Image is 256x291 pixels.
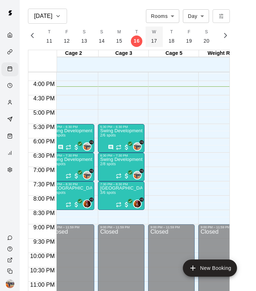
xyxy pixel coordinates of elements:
a: Contact Us [1,232,20,243]
button: add [183,259,237,277]
div: 7:30 PM – 8:30 PM: Swing Development Academy High School [48,181,94,210]
img: Kaitlyn Lim [84,200,91,207]
div: 5:30 PM – 6:30 PM [50,125,92,129]
p: 15 [116,37,122,45]
div: 7:30 PM – 8:30 PM: Swing Development Academy High School [98,181,144,210]
a: Visit help center [1,243,20,254]
button: W17 [146,27,163,47]
div: 9:00 PM – 11:59 PM [50,225,92,229]
img: Kailee Powell [6,280,14,288]
span: T [170,29,173,36]
div: 7:30 PM – 8:30 PM [50,182,92,186]
span: All customers have paid [73,144,80,151]
div: Kaitlyn Lim [133,200,142,208]
span: M [117,29,121,36]
div: Kailee Powell [133,171,142,180]
span: 11:00 PM [28,282,56,288]
button: 21 [215,27,233,47]
span: T [135,29,138,36]
span: Kailee Powell & 1 other [86,142,91,151]
div: 9:00 PM – 11:59 PM [100,225,142,229]
span: 9:00 PM [32,224,57,230]
div: Rooms [146,9,179,23]
span: 10:30 PM [28,267,56,273]
span: S [83,29,86,36]
h6: [DATE] [34,11,52,21]
span: 8:30 PM [32,210,57,216]
span: F [65,29,68,36]
p: 17 [151,37,157,45]
button: S20 [198,27,215,47]
div: Weight Room [199,50,249,57]
p: 20 [204,37,210,45]
div: Day [183,9,209,23]
img: Kailee Powell [134,143,141,150]
div: 5:30 PM – 6:30 PM: Swing Development Academy 8U/10U [98,124,144,153]
div: Cage 2 [48,50,99,57]
span: All customers have paid [73,172,80,180]
span: 3:30 PM [32,67,57,73]
span: All customers have paid [73,201,80,208]
a: View public page [1,254,20,266]
button: S13 [76,27,93,47]
div: 5:30 PM – 6:30 PM: Swing Development Academy 8U/10U [48,124,94,153]
div: Cage 5 [149,50,199,57]
div: 6:30 PM – 7:30 PM: Swing Development Academy 12U/14U [98,153,144,181]
div: Kailee Powell [83,142,91,151]
span: 3/6 spots filled [50,191,66,195]
svg: Has notes [108,144,114,150]
span: 5:00 PM [32,110,57,116]
span: 2/8 spots filled [100,162,116,166]
img: Kaitlyn Lim [134,200,141,207]
p: 11 [46,37,52,45]
img: Kailee Powell [134,172,141,179]
span: 4:30 PM [32,95,57,101]
div: 5:30 PM – 6:30 PM [100,125,142,129]
span: +1 [139,197,144,202]
span: +1 [139,140,144,144]
span: W [152,29,156,36]
span: +1 [89,169,94,173]
span: +1 [89,140,94,144]
p: 13 [81,37,87,45]
span: Recurring event [66,202,71,207]
div: 9:00 PM – 11:59 PM [150,225,193,229]
span: All customers have paid [123,144,130,151]
span: Recurring event [116,144,122,150]
span: 6:30 PM [32,153,57,159]
button: F12 [58,27,76,47]
img: Swift logo [3,6,17,20]
span: Kailee Powell & 1 other [136,142,142,151]
span: 4:00 PM [32,81,57,87]
svg: Has notes [58,144,63,150]
p: 19 [186,37,192,45]
p: 16 [134,37,140,45]
span: Kailee Powell & 1 other [86,171,91,180]
button: [DATE] [28,9,67,24]
img: Kailee Powell [84,172,91,179]
span: Kaitlyn Lim & 1 other [86,200,91,208]
div: Copy public page link [1,266,20,277]
div: 6:30 PM – 7:30 PM [50,154,92,157]
button: T11 [41,27,58,47]
div: 7:30 PM – 8:30 PM [100,182,142,186]
span: 8:00 PM [32,196,57,202]
button: M15 [110,27,128,47]
span: Recurring event [116,202,122,207]
span: 2/6 spots filled [50,133,66,137]
span: T [48,29,51,36]
span: F [188,29,190,36]
button: F19 [180,27,198,47]
div: 6:30 PM – 7:30 PM [100,154,142,157]
span: +1 [139,169,144,173]
span: 6:00 PM [32,138,57,144]
span: All customers have paid [123,201,130,208]
div: 9:00 PM – 11:59 PM [200,225,243,229]
p: 14 [99,37,105,45]
span: All customers have paid [123,172,130,180]
div: Cage 3 [99,50,149,57]
span: 9:30 PM [32,239,57,245]
button: T16 [128,27,146,47]
span: 7:30 PM [32,181,57,187]
span: Kailee Powell & 1 other [136,171,142,180]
